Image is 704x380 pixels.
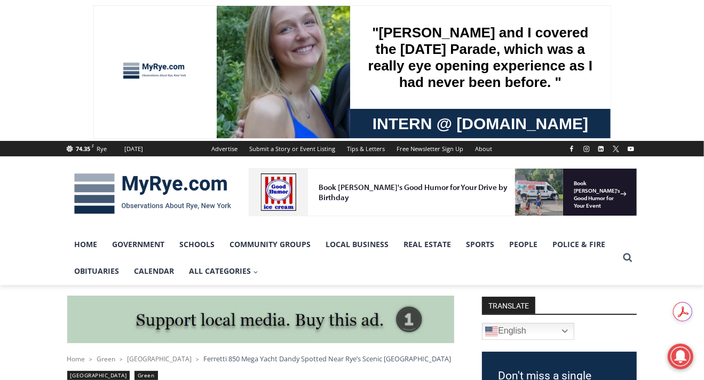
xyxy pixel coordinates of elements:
img: support local media, buy this ad [67,296,454,344]
a: X [610,142,622,155]
a: Submit a Story or Event Listing [244,141,342,156]
a: Green [97,354,116,363]
a: Linkedin [595,142,607,155]
a: Obituaries [67,258,127,284]
nav: Secondary Navigation [206,141,499,156]
a: [GEOGRAPHIC_DATA] [128,354,192,363]
a: English [482,323,574,340]
a: Schools [172,231,223,258]
a: Advertise [206,141,244,156]
span: > [196,355,200,363]
a: Book [PERSON_NAME]'s Good Humor for Your Event [317,3,385,49]
div: Rye [97,144,107,154]
a: Home [67,354,85,363]
span: Ferretti 850 Mega Yacht Dandy Spotted Near Rye’s Scenic [GEOGRAPHIC_DATA] [204,354,452,363]
span: 74.35 [76,145,90,153]
a: Free Newsletter Sign Up [391,141,470,156]
a: Home [67,231,105,258]
a: Instagram [580,142,593,155]
button: Child menu of All Categories [182,258,266,284]
a: Government [105,231,172,258]
a: About [470,141,499,156]
a: Intern @ [DOMAIN_NAME] [257,104,517,133]
span: Intern @ [DOMAIN_NAME] [279,106,495,130]
span: F [92,143,94,149]
span: Open Tues. - Sun. [PHONE_NUMBER] [3,110,105,151]
a: [GEOGRAPHIC_DATA] [67,371,130,380]
a: Open Tues. - Sun. [PHONE_NUMBER] [1,107,107,133]
div: "[PERSON_NAME] and I covered the [DATE] Parade, which was a really eye opening experience as I ha... [270,1,504,104]
span: > [120,355,123,363]
a: Green [135,371,158,380]
a: Local Business [319,231,397,258]
a: Community Groups [223,231,319,258]
img: en [485,325,498,338]
div: Book [PERSON_NAME]'s Good Humor for Your Drive by Birthday [70,14,264,34]
a: Police & Fire [545,231,613,258]
span: > [90,355,93,363]
a: Real Estate [397,231,459,258]
div: "the precise, almost orchestrated movements of cutting and assembling sushi and [PERSON_NAME] mak... [109,67,152,128]
a: People [502,231,545,258]
a: Calendar [127,258,182,284]
div: [DATE] [125,144,144,154]
nav: Primary Navigation [67,231,618,285]
a: Sports [459,231,502,258]
nav: Breadcrumbs [67,353,454,364]
button: View Search Form [618,248,637,267]
a: Tips & Letters [342,141,391,156]
img: s_800_d653096d-cda9-4b24-94f4-9ae0c7afa054.jpeg [258,1,322,49]
strong: TRANSLATE [482,297,535,314]
a: Facebook [565,142,578,155]
a: YouTube [624,142,637,155]
h4: Book [PERSON_NAME]'s Good Humor for Your Event [325,11,371,41]
img: MyRye.com [67,166,238,221]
